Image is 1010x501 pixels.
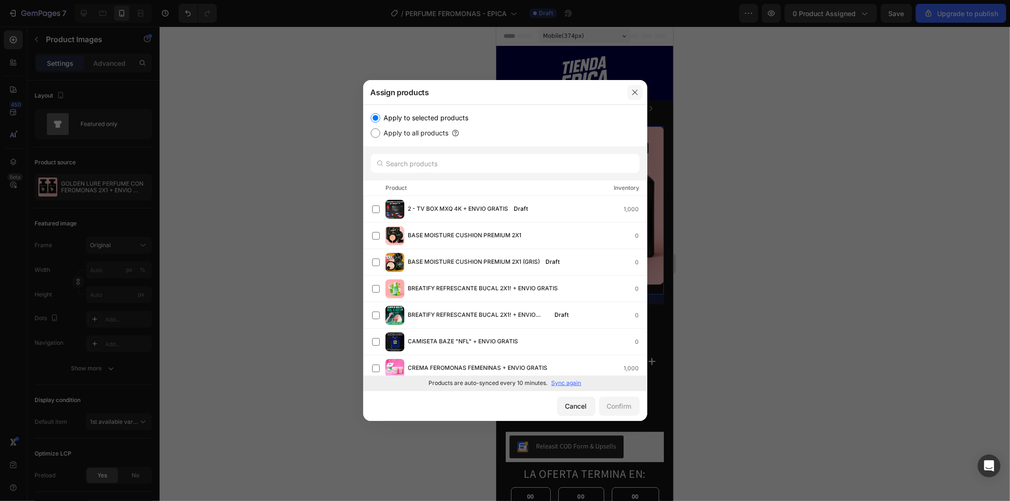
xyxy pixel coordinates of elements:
div: Cancel [565,401,587,411]
div: 1,000 [624,364,647,373]
div: 0 [635,231,647,241]
img: product-img [385,253,404,272]
div: Product [386,183,407,193]
div: Draft [510,204,532,214]
div: 0 [635,311,647,320]
div: 1,000 [624,205,647,214]
span: BREATIFY REFRESCANTE BUCAL 2X1! + ENVIO GRATIS [408,284,558,294]
img: product-img [385,332,404,351]
div: Open Intercom Messenger [978,455,1001,477]
div: 0 [635,337,647,347]
p: ENVIO GRATIS SOLO POR [DATE] [53,79,126,86]
div: Product Images [21,87,67,95]
div: 0 [635,258,647,267]
p: No compare price [35,375,76,381]
button: Carousel Next Arrow [150,77,160,87]
img: product-img [385,359,404,378]
div: Draft [551,310,573,320]
div: 00 [127,465,151,475]
div: 0 [635,284,647,294]
p: Products are auto-synced every 10 minutes. [429,379,548,387]
img: product-img [385,200,404,219]
p: (219 Reviews) [53,269,86,276]
h1: GOLDEN LURE PERFUME CON FEROMONAS 2X1 + ENVIO GRATIS [9,279,168,369]
div: Inventory [614,183,640,193]
img: product-img [385,226,404,245]
p: Sync again [552,379,581,387]
div: $0,00 [9,372,27,384]
div: Assign products [363,80,623,105]
span: BASE MOISTURE CUSHION PREMIUM 2X1 [408,231,522,241]
button: Cancel [557,397,595,416]
div: /> [363,105,647,391]
div: 00 [74,465,96,475]
h2: LA OFERTA TERMINA EN: [9,439,168,455]
span: Mobile ( 374 px) [47,5,88,14]
label: Apply to selected products [380,112,469,124]
button: Carousel Back Arrow [17,77,27,87]
img: gempages_579785421223887620-03a3e363-54aa-42d4-83b3-e573d035c5c2.png [53,29,124,66]
span: CREMA FEROMONAS FEMENINAS + ENVIO GRATIS [408,363,548,374]
div: Draft [542,257,564,267]
span: BREATIFY REFRESCANTE BUCAL 2X1! + ENVIO GRATIS (GRIS) [408,310,549,321]
div: Confirm [607,401,632,411]
p: LOS TENIS MAS CODICIADOS en 2025 [10,387,167,395]
div: 00 [27,465,43,475]
button: Releasit COD Form & Upsells [13,409,127,432]
span: 2 - TV BOX MXQ 4K + ENVIO GRATIS [408,204,509,215]
img: CKKYs5695_ICEAE=.webp [21,415,32,426]
img: product-img [385,279,404,298]
img: product-img [385,306,404,325]
span: CAMISETA BAZE "NFL" + ENVIO GRATIS [408,337,518,347]
button: Confirm [599,397,640,416]
span: BASE MOISTURE CUSHION PREMIUM 2X1 (GRIS) [408,257,540,268]
label: Apply to all products [380,127,449,139]
div: Releasit COD Form & Upsells [40,415,120,425]
input: Search products [371,154,640,173]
